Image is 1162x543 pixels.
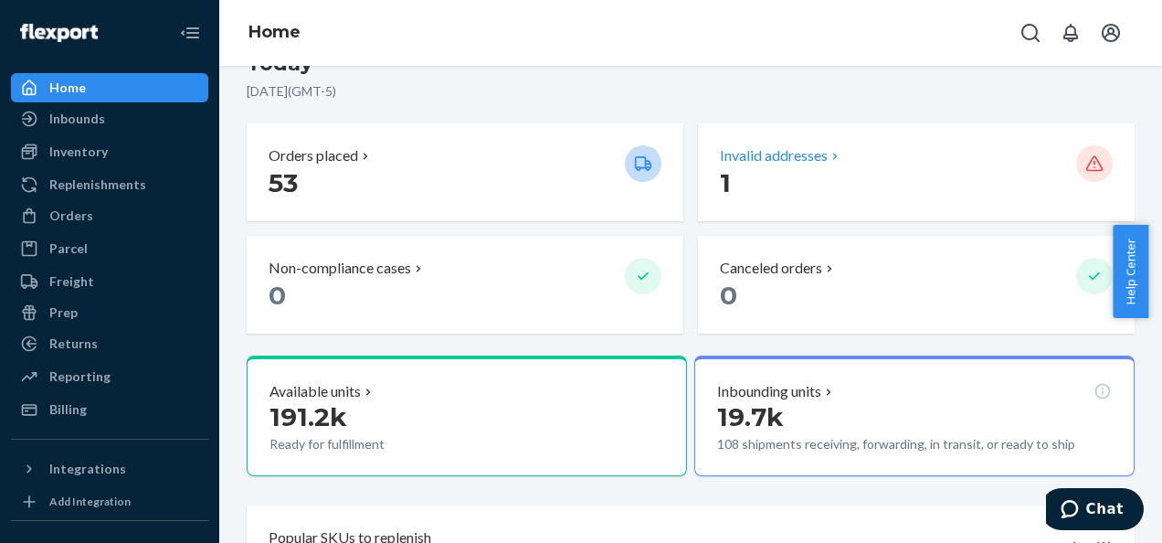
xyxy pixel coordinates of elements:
[247,236,683,334] button: Non-compliance cases 0
[11,329,208,358] a: Returns
[49,303,78,322] div: Prep
[247,356,687,476] button: Available units191.2kReady for fulfillment
[247,123,683,221] button: Orders placed 53
[49,240,88,258] div: Parcel
[49,176,146,194] div: Replenishments
[49,143,108,161] div: Inventory
[172,15,208,51] button: Close Navigation
[11,73,208,102] a: Home
[49,400,87,419] div: Billing
[11,104,208,133] a: Inbounds
[49,460,126,478] div: Integrations
[49,272,94,291] div: Freight
[11,298,208,327] a: Prep
[717,401,784,432] span: 19.7k
[1113,225,1148,318] button: Help Center
[698,123,1135,221] button: Invalid addresses 1
[269,435,524,453] p: Ready for fulfillment
[248,22,301,42] a: Home
[49,494,131,509] div: Add Integration
[234,6,315,59] ol: breadcrumbs
[269,145,358,166] p: Orders placed
[11,137,208,166] a: Inventory
[49,110,105,128] div: Inbounds
[49,335,98,353] div: Returns
[11,454,208,484] button: Integrations
[247,82,1135,101] p: [DATE] ( GMT-5 )
[720,280,737,311] span: 0
[11,395,208,424] a: Billing
[1012,15,1049,51] button: Open Search Box
[49,367,111,386] div: Reporting
[11,234,208,263] a: Parcel
[269,167,298,198] span: 53
[720,167,731,198] span: 1
[717,381,821,402] p: Inbounding units
[11,491,208,513] a: Add Integration
[269,381,361,402] p: Available units
[269,280,286,311] span: 0
[49,79,86,97] div: Home
[11,267,208,296] a: Freight
[720,258,822,279] p: Canceled orders
[11,170,208,199] a: Replenishments
[11,201,208,230] a: Orders
[1093,15,1129,51] button: Open account menu
[1052,15,1089,51] button: Open notifications
[49,207,93,225] div: Orders
[269,258,411,279] p: Non-compliance cases
[717,435,1093,453] p: 108 shipments receiving, forwarding, in transit, or ready to ship
[720,145,828,166] p: Invalid addresses
[269,401,347,432] span: 191.2k
[698,236,1135,334] button: Canceled orders 0
[694,356,1135,476] button: Inbounding units19.7k108 shipments receiving, forwarding, in transit, or ready to ship
[1046,488,1144,534] iframe: Opens a widget where you can chat to one of our agents
[11,362,208,391] a: Reporting
[20,24,98,42] img: Flexport logo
